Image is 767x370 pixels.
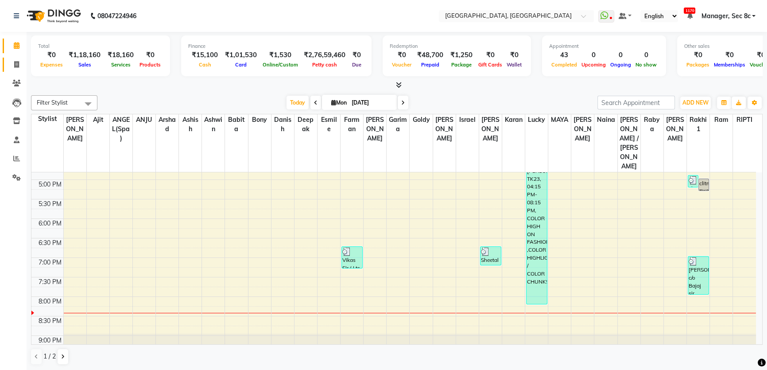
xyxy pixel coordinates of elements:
span: Garima [387,114,409,135]
div: clitm, TK24, 05:00 PM-05:20 PM, EYE BROW (THREADING) [699,179,709,191]
div: ₹48,700 [414,50,447,60]
div: ₹0 [38,50,65,60]
div: Redemption [390,43,524,50]
span: Filter Stylist [37,99,68,106]
div: 0 [579,50,608,60]
span: Today [287,96,309,109]
span: ANJU [133,114,155,125]
span: Packages [684,62,712,68]
span: Expenses [38,62,65,68]
div: 5:00 PM [37,180,63,189]
div: 0 [633,50,659,60]
div: Total [38,43,163,50]
div: 0 [608,50,633,60]
div: ₹15,100 [188,50,221,60]
span: [PERSON_NAME] [64,114,86,144]
span: Danish [271,114,294,135]
div: ₹0 [504,50,524,60]
div: ₹1,01,530 [221,50,260,60]
span: Bony [248,114,271,125]
span: Products [137,62,163,68]
span: Ashish [179,114,201,135]
div: 43 [549,50,579,60]
span: israel [456,114,479,125]
span: Farman [341,114,363,135]
span: Ashwin [202,114,225,135]
div: 7:00 PM [37,258,63,267]
div: ₹0 [476,50,504,60]
span: Goldy [410,114,432,125]
span: Card [233,62,249,68]
div: ₹2,76,59,460 [300,50,349,60]
a: 1170 [687,12,692,20]
span: [PERSON_NAME] [433,114,456,144]
b: 08047224946 [97,4,136,28]
div: [PERSON_NAME] c/o Bajaj sir, TK27, 07:00 PM-08:00 PM, CASMARA FACIAL [688,257,709,294]
div: ₹1,530 [260,50,300,60]
span: RIPTI [733,114,756,125]
span: Sales [76,62,93,68]
input: 2025-09-01 [349,96,393,109]
div: 9:00 PM [37,336,63,345]
div: ₹18,160 [104,50,137,60]
div: 7:30 PM [37,277,63,287]
span: Arshad [156,114,178,135]
div: Sheetal & [PERSON_NAME], TK32, 06:45 PM-07:15 PM, SHAVE / [PERSON_NAME] TRIM (MEN) [480,247,501,265]
span: Esmile [318,114,340,135]
div: ₹0 [137,50,163,60]
div: ₹0 [390,50,414,60]
span: Ajit [87,114,109,125]
span: 1 / 2 [43,352,56,361]
span: MAYA [548,114,571,125]
span: Wallet [504,62,524,68]
span: Gift Cards [476,62,504,68]
div: 6:00 PM [37,219,63,228]
span: Completed [549,62,579,68]
span: Upcoming [579,62,608,68]
span: ANGEL(Spa) [110,114,132,144]
span: Karan [502,114,525,125]
div: Finance [188,43,364,50]
span: Ram [710,114,732,125]
div: 8:30 PM [37,316,63,326]
span: Lucky [525,114,548,125]
span: Due [350,62,364,68]
span: No show [633,62,659,68]
span: [PERSON_NAME] [664,114,686,144]
span: Manager, Sec 8c [701,12,750,21]
span: deepak [294,114,317,135]
span: Services [109,62,133,68]
span: Mon [329,99,349,106]
span: Memberships [712,62,748,68]
span: Online/Custom [260,62,300,68]
div: ₹1,250 [447,50,476,60]
span: Naina [594,114,617,125]
span: Babita [225,114,248,135]
span: 1170 [684,8,695,14]
div: Mr [PERSON_NAME], TK23, 04:15 PM-08:15 PM, COLOR HIGH ON FASHION ,COLOR HIGHLIGHTS / COLOR CHUNKS [527,150,547,304]
button: ADD NEW [680,97,711,109]
input: Search Appointment [597,96,675,109]
span: Package [449,62,474,68]
div: ₹0 [684,50,712,60]
div: 5:30 PM [37,199,63,209]
div: Vikas Sir ( Lts pkg ) [PERSON_NAME] sir cleint, TK30, 06:45 PM-07:20 PM, BLOW DRY + GK / KERASTAS... [342,247,362,268]
span: Rakhi 1 [687,114,709,135]
span: [PERSON_NAME] [571,114,594,144]
span: Ongoing [608,62,633,68]
span: Petty cash [310,62,339,68]
div: 6:30 PM [37,238,63,248]
div: clitm, TK25, 04:55 PM-05:15 PM, EYE BROW (THREADING) [688,175,698,187]
span: Prepaid [419,62,442,68]
span: Cash [197,62,213,68]
span: Rabya [641,114,663,135]
span: ADD NEW [682,99,709,106]
div: Stylist [31,114,63,124]
div: ₹0 [712,50,748,60]
div: ₹0 [349,50,364,60]
span: [PERSON_NAME] [479,114,502,144]
span: [PERSON_NAME] / [PERSON_NAME] [618,114,640,172]
span: [PERSON_NAME] [364,114,386,144]
img: logo [23,4,83,28]
div: ₹1,18,160 [65,50,104,60]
